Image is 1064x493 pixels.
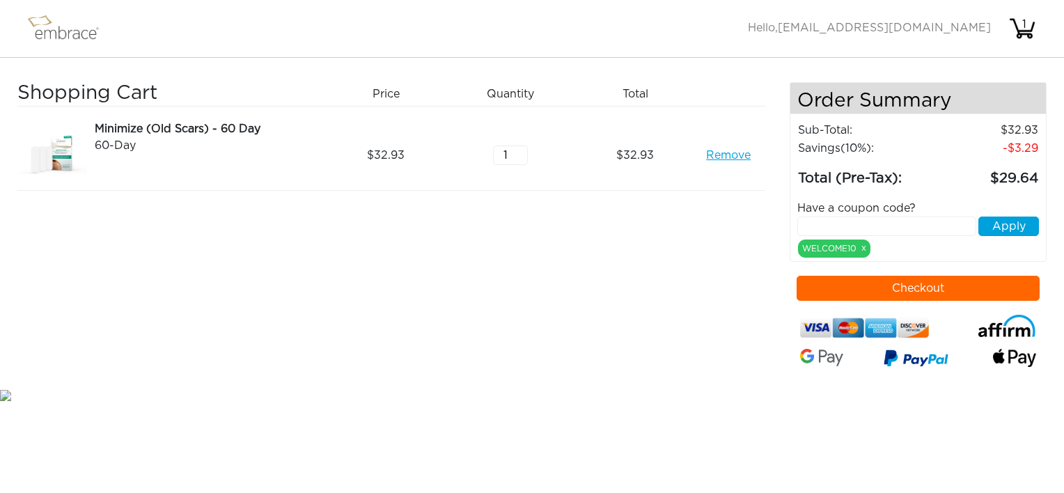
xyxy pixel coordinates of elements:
button: Checkout [797,276,1040,301]
img: Google-Pay-Logo.svg [800,349,843,366]
button: Apply [978,217,1039,236]
td: Savings : [797,139,930,157]
td: 3.29 [930,139,1039,157]
h4: Order Summary [790,83,1047,114]
div: Price [329,82,453,106]
td: 29.64 [930,157,1039,189]
h3: Shopping Cart [17,82,318,106]
a: Remove [706,147,751,164]
img: affirm-logo.svg [978,315,1036,338]
img: cart [1008,15,1036,42]
span: (10%) [840,143,871,154]
a: 1 [1008,22,1036,33]
div: 1 [1010,16,1038,33]
td: Total (Pre-Tax): [797,157,930,189]
span: [EMAIL_ADDRESS][DOMAIN_NAME] [778,22,991,33]
div: WELCOME10 [798,240,870,258]
span: 32.93 [367,147,405,164]
span: Hello, [748,22,991,33]
img: dfa70dfa-8e49-11e7-8b1f-02e45ca4b85b.jpeg [17,120,87,190]
td: Sub-Total: [797,121,930,139]
img: logo.png [24,11,115,46]
div: Have a coupon code? [787,200,1050,217]
img: paypal-v3.png [884,346,948,373]
span: 32.93 [616,147,654,164]
span: Quantity [487,86,534,102]
div: Total [578,82,703,106]
img: fullApplePay.png [993,349,1036,367]
div: 60-Day [95,137,318,154]
a: x [861,242,866,254]
td: 32.93 [930,121,1039,139]
div: Minimize (Old Scars) - 60 Day [95,120,318,137]
img: credit-cards.png [800,315,930,341]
